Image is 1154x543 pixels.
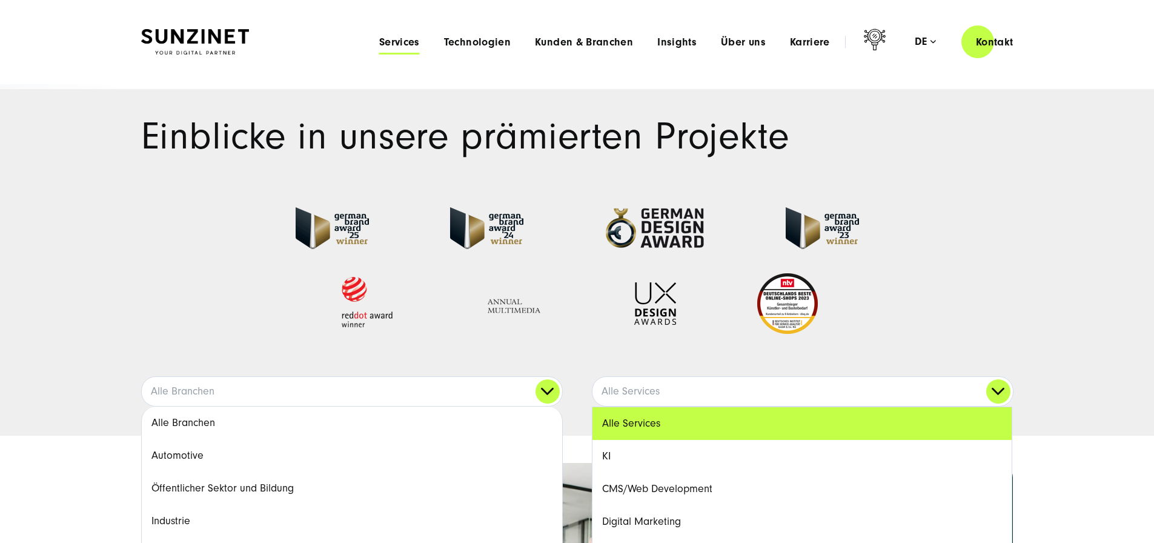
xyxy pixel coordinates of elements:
a: Karriere [790,36,830,48]
a: Über uns [721,36,766,48]
img: Red Dot Award winner - fullservice digital agentur SUNZINET [336,273,397,333]
h1: Einblicke in unsere prämierten Projekte [141,118,1013,155]
a: Alle Services [592,407,1012,440]
img: German-Design-Award - fullservice digital agentur SUNZINET [605,207,705,249]
img: German Brand Award 2023 Winner - fullservice digital agentur SUNZINET [786,207,859,249]
a: Kunden & Branchen [535,36,633,48]
img: UX-Design-Awards - fullservice digital agentur SUNZINET [634,282,676,325]
a: Digital Marketing [592,505,1012,538]
a: Kontakt [961,25,1028,59]
a: Öffentlicher Sektor und Bildung [142,472,562,505]
a: Industrie [142,505,562,538]
a: KI [592,440,1012,473]
img: Full Service Digitalagentur - Annual Multimedia Awards [479,282,553,325]
img: German Brand Award winner 2025 - Full Service Digital Agentur SUNZINET [296,207,369,249]
a: Insights [657,36,697,48]
img: German-Brand-Award - fullservice digital agentur SUNZINET [450,207,523,249]
a: Services [379,36,420,48]
a: Automotive [142,439,562,472]
a: Alle Branchen [142,377,562,406]
img: SUNZINET Full Service Digital Agentur [141,29,249,55]
img: Deutschlands beste Online Shops 2023 - boesner - Kunde - SUNZINET [757,273,818,334]
a: Technologien [444,36,511,48]
a: Alle Branchen [142,407,562,439]
a: Alle Services [592,377,1013,406]
a: CMS/Web Development [592,473,1012,505]
div: de [915,36,936,48]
